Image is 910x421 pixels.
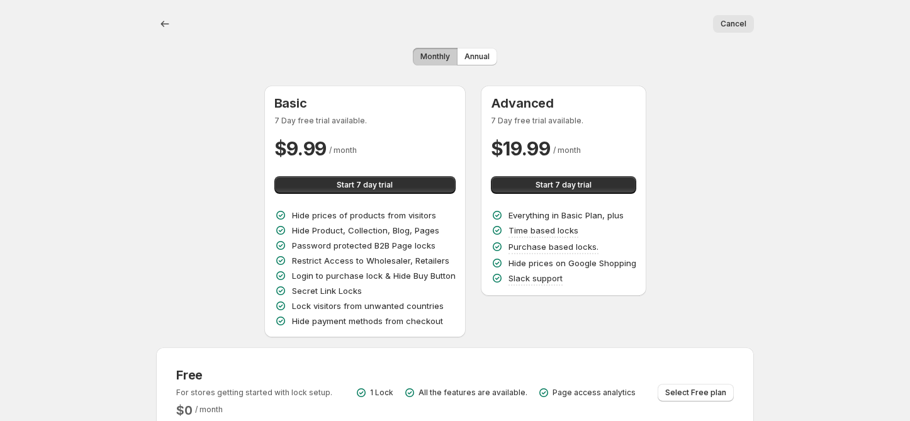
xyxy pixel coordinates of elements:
button: Monthly [413,48,458,65]
p: 7 Day free trial available. [274,116,456,126]
button: Back [156,15,174,33]
button: Start 7 day trial [491,176,636,194]
p: Slack support [508,272,563,284]
p: All the features are available. [418,388,527,398]
p: Hide payment methods from checkout [292,315,443,327]
p: Purchase based locks. [508,240,598,253]
p: Secret Link Locks [292,284,362,297]
span: Start 7 day trial [536,180,592,190]
span: Start 7 day trial [337,180,393,190]
span: / month [195,405,223,414]
button: Start 7 day trial [274,176,456,194]
p: 7 Day free trial available. [491,116,636,126]
span: / month [553,145,581,155]
p: Hide Product, Collection, Blog, Pages [292,224,439,237]
button: Select Free plan [658,384,734,401]
p: Password protected B2B Page locks [292,239,435,252]
h2: $ 19.99 [491,136,551,161]
h2: $ 0 [176,403,193,418]
h3: Basic [274,96,456,111]
p: Page access analytics [553,388,636,398]
button: Cancel [713,15,754,33]
button: Annual [457,48,497,65]
h3: Advanced [491,96,636,111]
p: Login to purchase lock & Hide Buy Button [292,269,456,282]
p: Everything in Basic Plan, plus [508,209,624,222]
p: 1 Lock [370,388,393,398]
span: Annual [464,52,490,62]
span: Cancel [721,19,746,29]
p: Time based locks [508,224,578,237]
p: Lock visitors from unwanted countries [292,300,444,312]
h2: $ 9.99 [274,136,327,161]
h3: Free [176,368,332,383]
span: Monthly [420,52,450,62]
p: Hide prices of products from visitors [292,209,436,222]
span: Select Free plan [665,388,726,398]
span: / month [329,145,357,155]
p: Hide prices on Google Shopping [508,257,636,269]
p: For stores getting started with lock setup. [176,388,332,398]
p: Restrict Access to Wholesaler, Retailers [292,254,449,267]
